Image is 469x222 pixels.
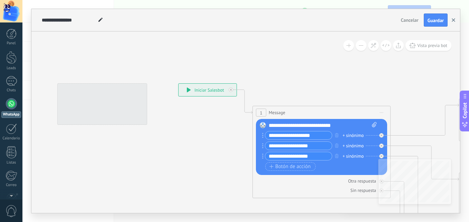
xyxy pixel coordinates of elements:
div: Listas [1,160,21,165]
span: Vista previa bot [417,43,447,48]
div: Panel [1,41,21,46]
button: Guardar [424,13,448,27]
div: Chats [1,88,21,93]
div: Iniciar Salesbot [179,84,237,96]
span: Guardar [428,18,444,23]
button: Cancelar [398,15,421,25]
button: Vista previa bot [405,40,451,51]
button: Botón de acción [265,162,316,171]
div: Calendario [1,136,21,141]
div: WhatsApp [1,111,21,118]
span: 1 [260,110,262,116]
div: Leads [1,66,21,71]
span: Cancelar [401,17,419,23]
div: + sinónimo [343,142,364,149]
div: Sin respuesta [351,187,376,193]
span: Botón de acción [269,164,311,169]
div: + sinónimo [343,153,364,160]
div: + sinónimo [343,132,364,139]
div: Otra respuesta [348,178,376,184]
span: Copilot [461,103,468,119]
div: Correo [1,183,21,187]
span: Message [269,109,285,116]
